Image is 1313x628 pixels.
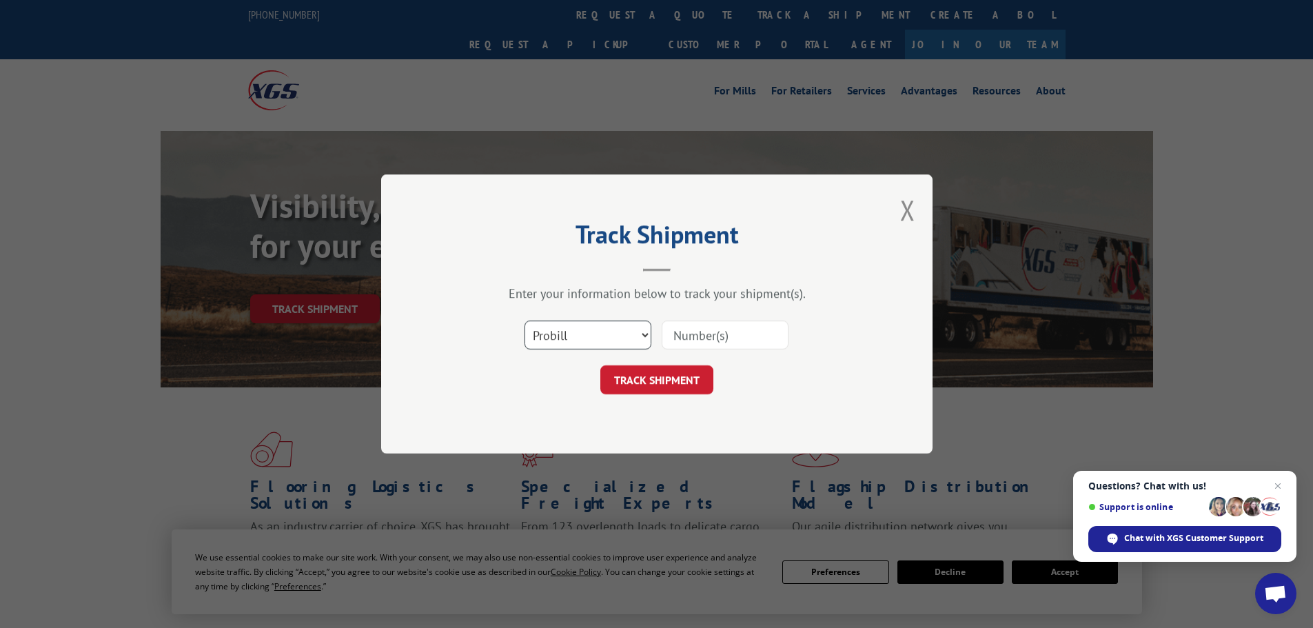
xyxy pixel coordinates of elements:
[900,192,915,228] button: Close modal
[1088,502,1204,512] span: Support is online
[1124,532,1263,545] span: Chat with XGS Customer Support
[600,365,713,394] button: TRACK SHIPMENT
[1088,480,1281,492] span: Questions? Chat with us!
[450,285,864,301] div: Enter your information below to track your shipment(s).
[662,321,788,350] input: Number(s)
[450,225,864,251] h2: Track Shipment
[1255,573,1296,614] a: Open chat
[1088,526,1281,552] span: Chat with XGS Customer Support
